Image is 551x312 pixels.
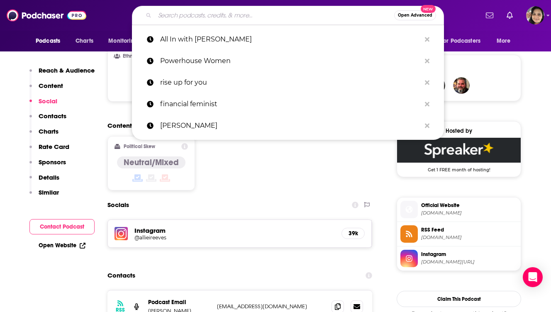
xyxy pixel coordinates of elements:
[394,10,436,20] button: Open AdvancedNew
[523,267,543,287] div: Open Intercom Messenger
[39,173,59,181] p: Details
[483,8,497,22] a: Show notifications dropdown
[29,97,57,112] button: Social
[29,158,66,173] button: Sponsors
[124,157,179,168] h4: Neutral/Mixed
[160,29,421,50] p: All In with Allie
[39,112,66,120] p: Contacts
[70,33,98,49] a: Charts
[421,202,517,209] span: Official Website
[397,138,521,172] a: Spreaker Deal: Get 1 FREE month of hosting!
[160,72,421,93] p: rise up for you
[503,8,516,22] a: Show notifications dropdown
[160,93,421,115] p: financial feminist
[107,268,135,283] h2: Contacts
[397,163,521,173] span: Get 1 FREE month of hosting!
[397,127,521,134] div: Hosted by
[115,227,128,240] img: iconImage
[39,82,63,90] p: Content
[39,66,95,74] p: Reach & Audience
[115,54,163,59] h3: Ethnicities
[29,219,95,234] button: Contact Podcast
[397,138,521,163] img: Spreaker Deal: Get 1 FREE month of hosting!
[526,6,544,24] button: Show profile menu
[421,259,517,265] span: instagram.com/allieireeves
[29,173,59,189] button: Details
[421,234,517,241] span: spreaker.com
[36,35,60,47] span: Podcasts
[148,299,210,306] p: Podcast Email
[132,72,444,93] a: rise up for you
[29,112,66,127] button: Contacts
[39,97,57,105] p: Social
[115,79,365,95] button: Show More
[132,6,444,25] div: Search podcasts, credits, & more...
[134,227,335,234] h5: Instagram
[132,29,444,50] a: All In with [PERSON_NAME]
[132,50,444,72] a: Powerhouse Women
[132,115,444,136] a: [PERSON_NAME]
[400,225,517,243] a: RSS Feed[DOMAIN_NAME]
[132,93,444,115] a: financial feminist
[400,250,517,267] a: Instagram[DOMAIN_NAME][URL]
[421,210,517,216] span: allinwithallie.com
[400,201,517,218] a: Official Website[DOMAIN_NAME]
[39,127,59,135] p: Charts
[441,35,480,47] span: For Podcasters
[102,33,149,49] button: open menu
[435,33,492,49] button: open menu
[453,77,470,94] img: JasonFalls
[397,291,521,307] button: Claim This Podcast
[29,188,59,204] button: Similar
[29,127,59,143] button: Charts
[39,158,66,166] p: Sponsors
[421,5,436,13] span: New
[39,242,85,249] a: Open Website
[160,115,421,136] p: terri cole
[217,303,325,310] p: [EMAIL_ADDRESS][DOMAIN_NAME]
[160,50,421,72] p: Powerhouse Women
[134,234,335,241] a: @allieireeves
[29,66,95,82] button: Reach & Audience
[155,9,394,22] input: Search podcasts, credits, & more...
[421,226,517,234] span: RSS Feed
[491,33,521,49] button: open menu
[30,33,71,49] button: open menu
[107,122,366,129] h2: Content
[7,7,86,23] img: Podchaser - Follow, Share and Rate Podcasts
[398,13,432,17] span: Open Advanced
[124,144,155,149] h2: Political Skew
[76,35,93,47] span: Charts
[39,188,59,196] p: Similar
[108,35,138,47] span: Monitoring
[349,230,358,237] h5: 39k
[526,6,544,24] span: Logged in as shelbyjanner
[107,197,129,213] h2: Socials
[29,143,69,158] button: Rate Card
[134,234,267,241] h5: @allieireeves
[421,251,517,258] span: Instagram
[39,143,69,151] p: Rate Card
[497,35,511,47] span: More
[29,82,63,97] button: Content
[526,6,544,24] img: User Profile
